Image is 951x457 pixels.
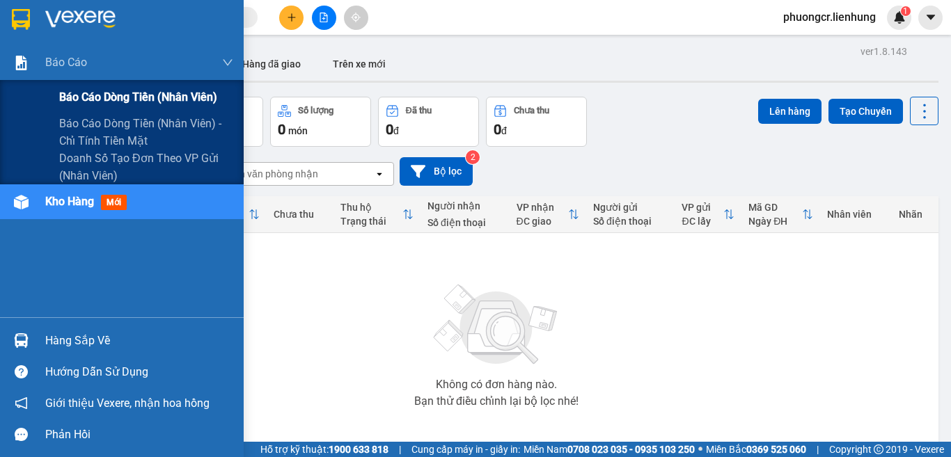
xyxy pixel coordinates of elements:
button: plus [279,6,304,30]
span: question-circle [15,365,28,378]
div: VP gửi [682,202,723,213]
strong: 0369 525 060 [746,444,806,455]
div: Số lượng [298,106,333,115]
span: plus [287,13,297,22]
div: Nhãn [899,209,931,220]
span: aim [351,13,361,22]
div: Đã thu [406,106,432,115]
th: Toggle SortBy [741,196,820,233]
img: logo-vxr [12,9,30,30]
span: 0 [278,121,285,138]
span: Hỗ trợ kỹ thuật: [260,442,388,457]
span: Doanh số tạo đơn theo VP gửi (nhân viên) [59,150,233,184]
span: 0 [386,121,393,138]
span: Cung cấp máy in - giấy in: [411,442,520,457]
svg: open [374,168,385,179]
img: warehouse-icon [14,195,29,209]
th: Toggle SortBy [510,196,587,233]
button: Tạo Chuyến [828,99,903,124]
span: đ [501,125,507,136]
div: Bạn thử điều chỉnh lại bộ lọc nhé! [414,396,579,407]
span: | [399,442,401,457]
button: aim [344,6,368,30]
sup: 2 [466,150,480,164]
span: copyright [874,444,883,454]
div: Hàng sắp về [45,330,233,351]
span: Báo cáo dòng tiền (nhân viên) - chỉ tính tiền mặt [59,115,233,150]
span: Miền Nam [524,442,695,457]
span: Báo cáo [45,54,87,71]
button: Số lượng0món [270,97,371,147]
img: svg+xml;base64,PHN2ZyBjbGFzcz0ibGlzdC1wbHVnX19zdmciIHhtbG5zPSJodHRwOi8vd3d3LnczLm9yZy8yMDAwL3N2Zy... [427,276,566,374]
div: ĐC lấy [682,216,723,227]
img: warehouse-icon [14,333,29,348]
img: icon-new-feature [893,11,906,24]
span: message [15,428,28,441]
div: VP nhận [517,202,569,213]
div: Hướng dẫn sử dụng [45,362,233,383]
div: Người nhận [427,200,502,211]
div: Số điện thoại [593,216,668,227]
span: đ [393,125,399,136]
button: Đã thu0đ [378,97,479,147]
div: ver 1.8.143 [860,44,907,59]
th: Toggle SortBy [675,196,741,233]
div: Không có đơn hàng nào. [436,379,557,390]
span: 1 [903,6,908,16]
div: Thu hộ [340,202,402,213]
th: Toggle SortBy [333,196,421,233]
div: Chọn văn phòng nhận [222,167,318,181]
span: Kho hàng [45,195,94,208]
button: Chưa thu0đ [486,97,587,147]
div: Trạng thái [340,216,402,227]
span: 0 [494,121,501,138]
img: solution-icon [14,56,29,70]
span: mới [101,195,127,210]
button: Hàng đã giao [231,47,312,81]
span: caret-down [925,11,937,24]
div: Phản hồi [45,424,233,445]
div: Ngày ĐH [748,216,802,227]
div: ĐC giao [517,216,569,227]
button: file-add [312,6,336,30]
div: Mã GD [748,202,802,213]
span: Miền Bắc [706,442,806,457]
span: Giới thiệu Vexere, nhận hoa hồng [45,394,210,412]
button: caret-down [918,6,943,30]
div: Số điện thoại [427,217,502,228]
sup: 1 [901,6,911,16]
div: Người gửi [593,202,668,213]
span: ⚪️ [698,447,702,452]
div: Chưa thu [274,209,327,220]
span: down [222,57,233,68]
button: Lên hàng [758,99,822,124]
span: notification [15,396,28,410]
span: | [817,442,819,457]
span: file-add [319,13,329,22]
span: Báo cáo dòng tiền (nhân viên) [59,88,217,106]
div: Chưa thu [514,106,549,115]
strong: 0708 023 035 - 0935 103 250 [567,444,695,455]
strong: 1900 633 818 [329,444,388,455]
span: món [288,125,308,136]
span: Trên xe mới [333,58,386,70]
span: phuongcr.lienhung [772,8,887,26]
div: Nhân viên [827,209,885,220]
button: Bộ lọc [400,157,473,186]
